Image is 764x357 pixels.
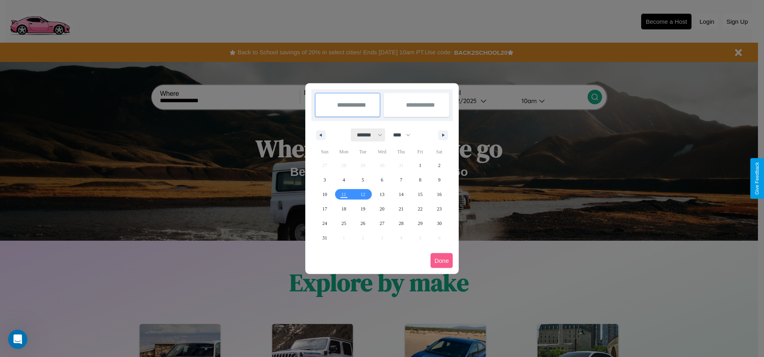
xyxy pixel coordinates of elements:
[315,145,334,158] span: Sun
[437,202,442,216] span: 23
[754,162,760,195] div: Give Feedback
[391,216,410,231] button: 28
[430,202,449,216] button: 23
[362,173,364,187] span: 5
[322,187,327,202] span: 10
[391,173,410,187] button: 7
[419,158,421,173] span: 1
[399,202,404,216] span: 21
[360,216,365,231] span: 26
[391,187,410,202] button: 14
[418,202,422,216] span: 22
[353,145,372,158] span: Tue
[334,216,353,231] button: 25
[437,187,442,202] span: 16
[342,216,346,231] span: 25
[322,231,327,245] span: 31
[342,202,346,216] span: 18
[322,216,327,231] span: 24
[430,187,449,202] button: 16
[315,202,334,216] button: 17
[381,173,383,187] span: 6
[438,158,441,173] span: 2
[399,216,404,231] span: 28
[431,253,453,268] button: Done
[411,145,430,158] span: Fri
[391,145,410,158] span: Thu
[373,187,391,202] button: 13
[334,145,353,158] span: Mon
[315,187,334,202] button: 10
[437,216,442,231] span: 30
[315,173,334,187] button: 3
[322,202,327,216] span: 17
[373,216,391,231] button: 27
[418,187,422,202] span: 15
[360,202,365,216] span: 19
[334,187,353,202] button: 11
[334,202,353,216] button: 18
[342,187,346,202] span: 11
[323,173,326,187] span: 3
[373,145,391,158] span: Wed
[430,158,449,173] button: 2
[379,202,384,216] span: 20
[400,173,402,187] span: 7
[430,173,449,187] button: 9
[430,145,449,158] span: Sat
[438,173,441,187] span: 9
[373,202,391,216] button: 20
[353,187,372,202] button: 12
[360,187,365,202] span: 12
[391,202,410,216] button: 21
[379,216,384,231] span: 27
[411,173,430,187] button: 8
[353,173,372,187] button: 5
[411,158,430,173] button: 1
[430,216,449,231] button: 30
[411,202,430,216] button: 22
[353,202,372,216] button: 19
[399,187,404,202] span: 14
[8,330,27,349] iframe: Intercom live chat
[418,216,422,231] span: 29
[315,216,334,231] button: 24
[411,216,430,231] button: 29
[379,187,384,202] span: 13
[373,173,391,187] button: 6
[334,173,353,187] button: 4
[419,173,421,187] span: 8
[343,173,345,187] span: 4
[411,187,430,202] button: 15
[353,216,372,231] button: 26
[315,231,334,245] button: 31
